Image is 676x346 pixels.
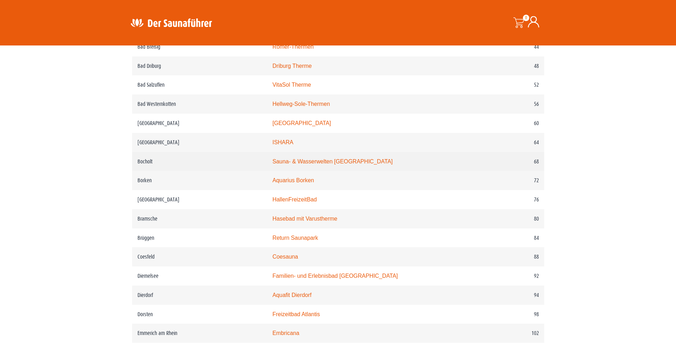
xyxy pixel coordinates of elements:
[132,133,267,152] td: [GEOGRAPHIC_DATA]
[470,209,544,228] td: 80
[470,37,544,56] td: 44
[132,228,267,248] td: Brüggen
[272,82,311,88] a: VitaSol Therme
[272,330,299,336] a: Embricana
[272,235,318,241] a: Return Saunapark
[470,266,544,286] td: 92
[272,177,314,183] a: Aquarius Borken
[470,228,544,248] td: 84
[470,152,544,171] td: 68
[272,139,293,145] a: ISHARA
[470,56,544,76] td: 48
[132,209,267,228] td: Bramsche
[132,305,267,324] td: Dorsten
[272,196,317,202] a: HallenFreizeitBad
[470,171,544,190] td: 72
[132,37,267,56] td: Bad Breisig
[272,273,398,279] a: Familien- und Erlebnisbad [GEOGRAPHIC_DATA]
[272,63,312,69] a: Driburg Therme
[132,114,267,133] td: [GEOGRAPHIC_DATA]
[132,75,267,94] td: Bad Salzuflen
[132,286,267,305] td: Dierdorf
[470,114,544,133] td: 60
[470,247,544,266] td: 88
[132,152,267,171] td: Bocholt
[132,266,267,286] td: Diemelsee
[470,286,544,305] td: 94
[132,247,267,266] td: Coesfeld
[272,44,314,50] a: Römer-Thermen
[470,190,544,209] td: 76
[272,101,330,107] a: Hellweg-Sole-Thermen
[470,75,544,94] td: 52
[272,216,337,222] a: Hasebad mit Varustherme
[132,56,267,76] td: Bad Driburg
[470,324,544,343] td: 102
[523,15,529,21] span: 0
[132,324,267,343] td: Emmerich am Rhein
[132,190,267,209] td: [GEOGRAPHIC_DATA]
[132,171,267,190] td: Borken
[272,120,331,126] a: [GEOGRAPHIC_DATA]
[272,311,320,317] a: Freizeitbad Atlantis
[470,305,544,324] td: 98
[470,133,544,152] td: 64
[132,94,267,114] td: Bad Westernkotten
[272,158,393,164] a: Sauna- & Wasserwelten [GEOGRAPHIC_DATA]
[272,292,312,298] a: Aquafit Dierdorf
[470,94,544,114] td: 56
[272,254,298,260] a: Coesauna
